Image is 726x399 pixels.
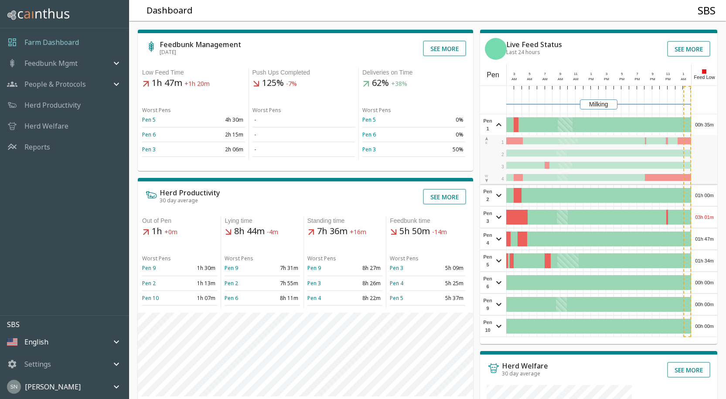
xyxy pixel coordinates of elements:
div: Pen [480,65,506,85]
a: Pen 6 [225,294,238,302]
span: 2 [501,152,504,157]
span: Pen 5 [482,253,494,269]
td: 5h 25m [427,276,465,290]
a: Pen 9 [225,264,238,272]
h5: 1h [142,225,217,238]
span: AM [573,77,578,81]
a: Pen 3 [307,280,321,287]
td: 8h 27m [345,261,382,276]
div: 11 [664,72,672,77]
span: Pen 9 [482,297,494,312]
div: 11 [572,72,580,77]
a: Farm Dashboard [24,37,79,48]
a: Pen 9 [307,264,321,272]
p: SBS [7,319,129,330]
p: Herd Productivity [24,100,81,110]
div: 00h 35m [692,114,717,135]
td: 5h 09m [427,261,465,276]
a: Pen 2 [225,280,238,287]
span: Worst Pens [142,106,171,114]
h5: 125% [252,77,355,89]
span: 30 day average [502,370,540,377]
span: Worst Pens [362,106,391,114]
button: See more [667,362,710,378]
div: 9 [649,72,657,77]
button: See more [667,41,710,57]
div: 5 [618,72,626,77]
a: Reports [24,142,50,152]
div: 5 [526,72,534,77]
a: Pen 6 [142,131,156,138]
span: Pen 4 [482,231,494,247]
div: 1 [680,72,688,77]
span: AM [558,77,563,81]
div: 00h 00m [692,294,717,315]
span: AM [511,77,517,81]
td: 1h 13m [180,276,217,290]
h6: Herd Welfare [502,362,548,369]
div: Deliveries on Time [362,68,465,77]
span: -14m [432,228,447,236]
a: Pen 3 [362,146,376,153]
span: PM [650,77,655,81]
span: +1h 20m [184,80,210,88]
span: 3 [501,164,504,169]
h4: SBS [698,4,716,17]
span: PM [604,77,609,81]
a: Pen 2 [142,280,156,287]
h6: Herd Productivity [160,189,220,196]
div: Out of Pen [142,216,217,225]
div: 7 [541,72,549,77]
span: 30 day average [160,197,198,204]
a: Pen 6 [362,131,376,138]
div: 9 [556,72,564,77]
td: 0% [414,127,465,142]
a: Pen 3 [390,264,403,272]
td: 1h 30m [180,261,217,276]
span: Worst Pens [225,255,253,262]
span: +16m [350,228,366,236]
span: AM [542,77,548,81]
div: Lying time [225,216,300,225]
h5: 8h 44m [225,225,300,238]
div: 00h 00m [692,316,717,337]
a: Pen 4 [307,294,321,302]
td: 8h 26m [345,276,382,290]
span: PM [634,77,640,81]
h5: 62% [362,77,465,89]
td: 4h 30m [194,113,245,127]
div: Milking [580,99,617,109]
td: - [252,127,355,142]
div: Feedbunk time [390,216,465,225]
span: Pen 2 [482,188,494,203]
a: Herd Welfare [24,121,68,131]
p: People & Protocols [24,79,86,89]
h6: Feedbunk Management [160,41,241,48]
div: 3 [603,72,610,77]
span: PM [665,77,671,81]
button: See more [423,189,466,205]
span: 4 [501,177,504,181]
div: 00h 00m [692,272,717,293]
td: 1h 07m [180,290,217,305]
h5: 7h 36m [307,225,382,238]
p: English [24,337,48,347]
button: See more [423,41,466,56]
div: 01h 00m [692,185,717,206]
span: +38% [391,80,407,88]
div: W [484,174,489,183]
span: Last 24 hours [506,48,540,56]
span: +0m [164,228,177,236]
span: Worst Pens [252,106,281,114]
div: 3 [510,72,518,77]
p: Feedbunk Mgmt [24,58,78,68]
span: Worst Pens [307,255,336,262]
span: AM [681,77,686,81]
a: Pen 5 [390,294,403,302]
span: -4m [267,228,278,236]
div: 1 [587,72,595,77]
span: [DATE] [160,48,176,56]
